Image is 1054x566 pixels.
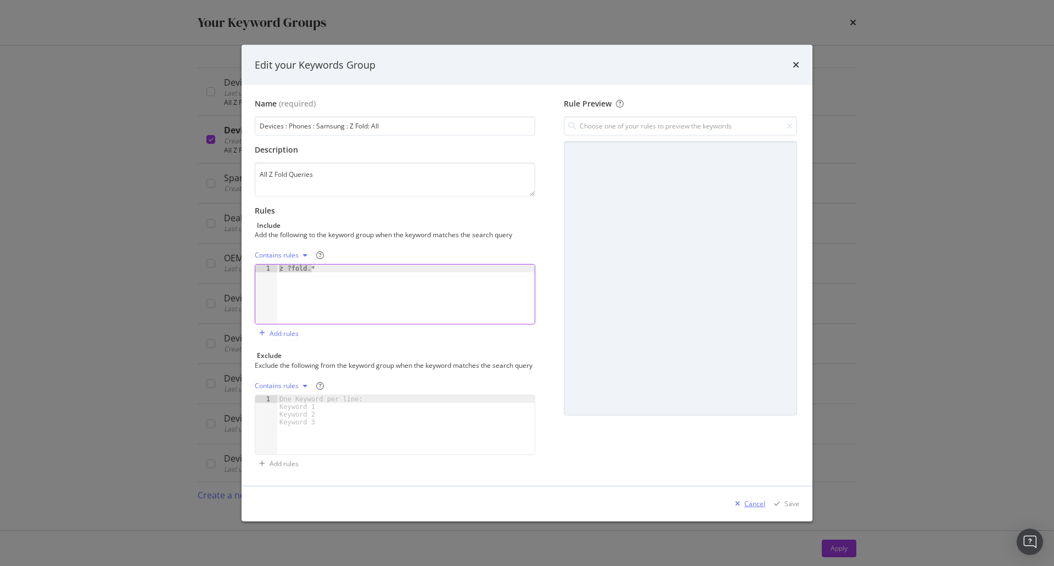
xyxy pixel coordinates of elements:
div: Contains rules [255,252,299,259]
div: Cancel [744,499,765,508]
button: Save [770,495,799,513]
div: Include [257,221,281,230]
div: Edit your Keywords Group [255,58,375,72]
div: Add rules [270,459,299,468]
div: Exclude the following from the keyword group when the keyword matches the search query [255,360,533,369]
div: Open Intercom Messenger [1017,529,1043,555]
span: (required) [279,98,316,109]
button: Add rules [255,324,299,342]
div: Description [255,144,535,155]
input: Enter a name [255,116,535,136]
div: Exclude [257,351,282,360]
textarea: All Z Fold Queries [255,162,535,197]
div: Rules [255,205,535,216]
div: One Keyword per line: Keyword 1 Keyword 2 Keyword 3 [277,395,369,426]
div: Rule Preview [564,98,797,109]
div: 1 [255,265,277,272]
div: times [793,58,799,72]
button: Cancel [731,495,765,513]
div: modal [242,44,812,521]
button: Add rules [255,455,299,473]
div: Contains rules [255,383,299,389]
input: Choose one of your rules to preview the keywords [564,116,797,136]
button: Contains rules [255,246,312,264]
button: Contains rules [255,377,312,395]
div: Add the following to the keyword group when the keyword matches the search query [255,230,533,239]
div: Save [784,499,799,508]
div: Name [255,98,277,109]
div: Add rules [270,329,299,338]
div: 1 [255,395,277,403]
